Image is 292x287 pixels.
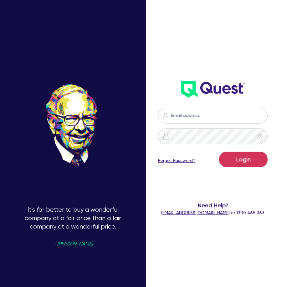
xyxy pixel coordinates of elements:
[161,210,230,215] a: [EMAIL_ADDRESS][DOMAIN_NAME]
[161,210,264,215] span: or 1300 465 363
[162,133,170,140] img: icon-password
[54,242,93,246] span: - [PERSON_NAME]
[158,157,195,164] a: Forgot Password?
[158,108,268,123] input: Email address
[257,133,263,139] span: eye
[181,81,245,98] img: wH2k97JdezQIQAAAABJRU5ErkJggg==
[219,152,268,167] button: Login
[162,112,169,119] img: icon-password
[157,201,269,209] span: Need Help?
